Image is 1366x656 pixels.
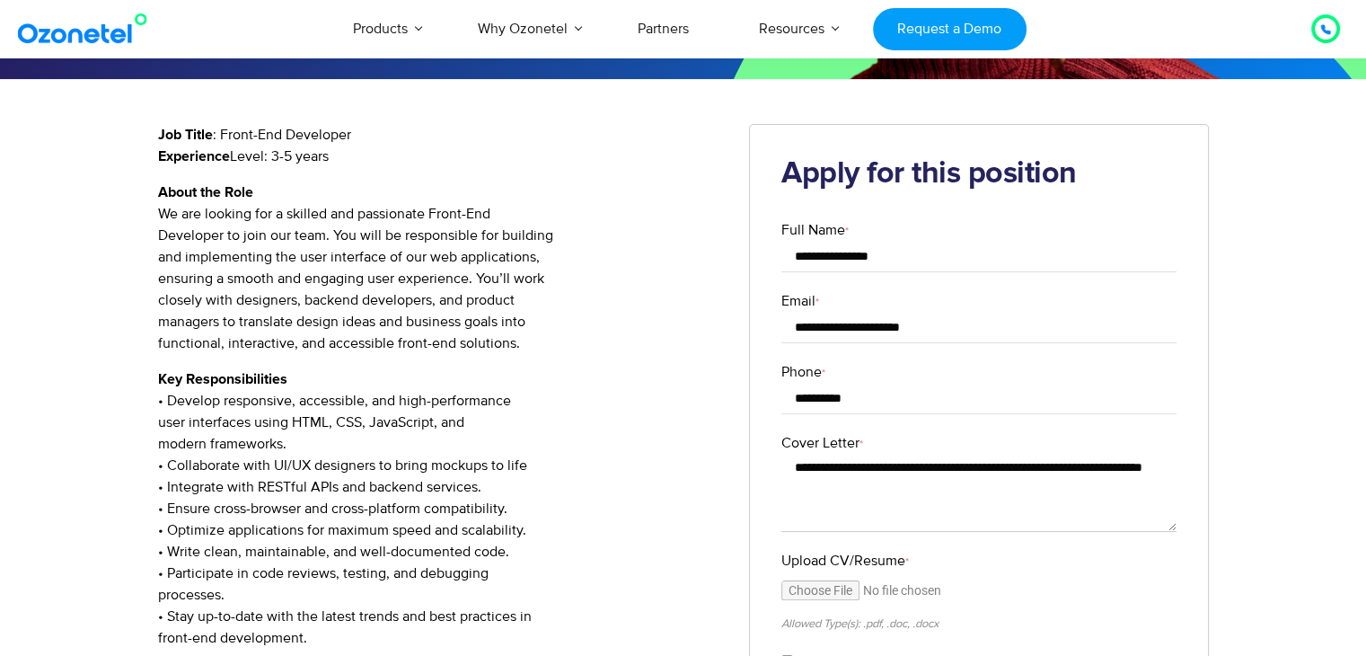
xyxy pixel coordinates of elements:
label: Cover Letter [781,432,1177,454]
strong: Experience [158,149,230,164]
p: : Front-End Developer Level: 3-5 years [158,124,723,167]
label: Phone [781,361,1177,383]
a: Request a Demo [873,8,1027,50]
small: Allowed Type(s): .pdf, .doc, .docx [781,616,939,631]
label: Full Name [781,219,1177,241]
h2: Apply for this position [781,156,1177,192]
p: We are looking for a skilled and passionate Front-End Developer to join our team. You will be res... [158,182,723,354]
strong: Key Responsibilities [158,372,287,386]
label: Upload CV/Resume [781,550,1177,572]
label: Email [781,290,1177,312]
strong: About the Role [158,185,253,199]
p: • Develop responsive, accessible, and high-performance user interfaces using HTML, CSS, JavaScrip... [158,368,723,649]
strong: Job Title [158,128,213,142]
